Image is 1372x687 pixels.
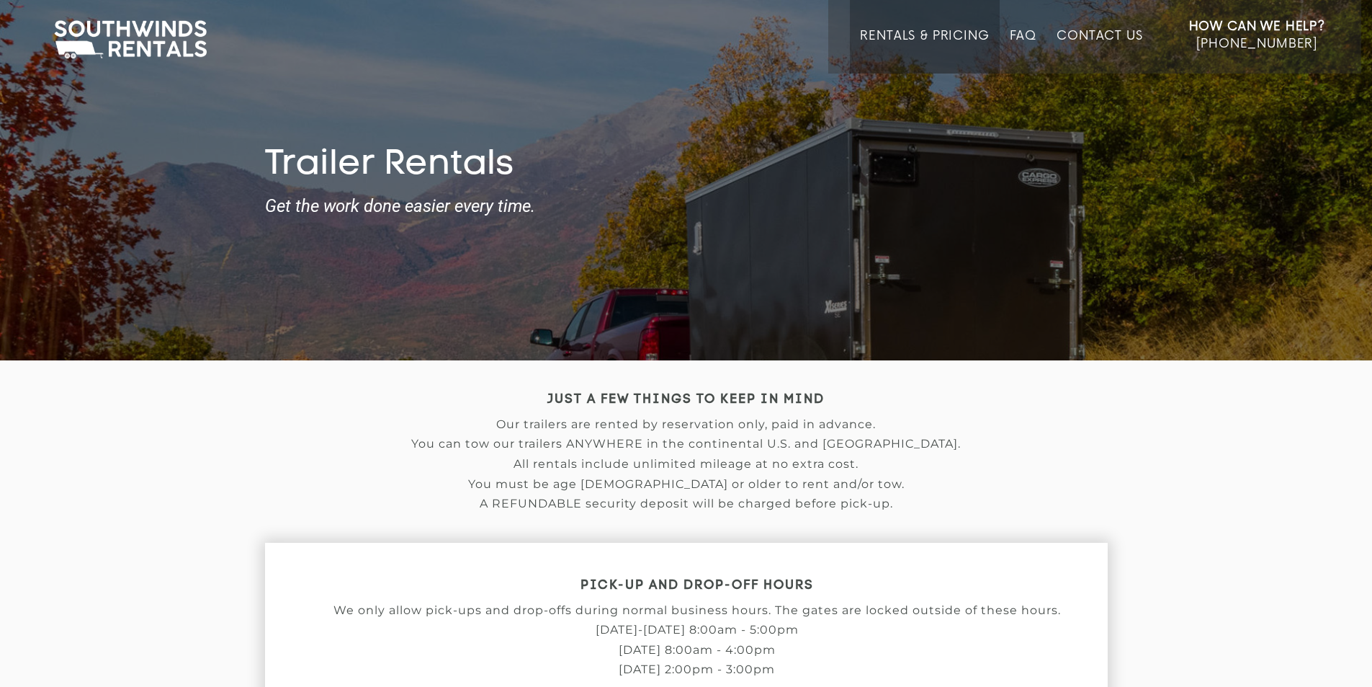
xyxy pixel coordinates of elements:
[265,604,1129,617] p: We only allow pick-ups and drop-offs during normal business hours. The gates are locked outside o...
[265,197,1108,216] strong: Get the work done easier every time.
[47,17,214,62] img: Southwinds Rentals Logo
[1010,29,1037,74] a: FAQ
[265,418,1108,431] p: Our trailers are rented by reservation only, paid in advance.
[265,458,1108,471] p: All rentals include unlimited mileage at no extra cost.
[265,663,1129,676] p: [DATE] 2:00pm - 3:00pm
[265,497,1108,510] p: A REFUNDABLE security deposit will be charged before pick-up.
[265,438,1108,451] p: You can tow our trailers ANYWHERE in the continental U.S. and [GEOGRAPHIC_DATA].
[1189,19,1325,34] strong: How Can We Help?
[860,29,989,74] a: Rentals & Pricing
[265,145,1108,187] h1: Trailer Rentals
[1189,18,1325,63] a: How Can We Help? [PHONE_NUMBER]
[580,580,814,592] strong: PICK-UP AND DROP-OFF HOURS
[265,624,1129,637] p: [DATE]-[DATE] 8:00am - 5:00pm
[547,394,825,406] strong: JUST A FEW THINGS TO KEEP IN MIND
[265,478,1108,491] p: You must be age [DEMOGRAPHIC_DATA] or older to rent and/or tow.
[265,644,1129,657] p: [DATE] 8:00am - 4:00pm
[1196,37,1317,51] span: [PHONE_NUMBER]
[1057,29,1142,74] a: Contact Us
